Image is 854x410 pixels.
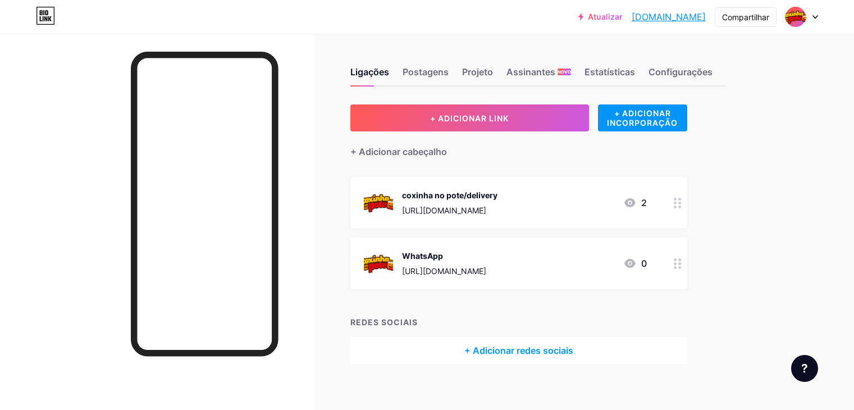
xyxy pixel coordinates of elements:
font: Assinantes [506,66,555,78]
font: + Adicionar cabeçalho [350,146,447,157]
font: Compartilhar [722,12,769,22]
img: coxinhanopote [785,6,806,28]
font: coxinha no pote/delivery [402,190,497,200]
font: WhatsApp [402,251,443,261]
font: [URL][DOMAIN_NAME] [402,206,486,215]
a: [DOMAIN_NAME] [632,10,706,24]
img: WhatsApp [364,249,393,278]
font: + ADICIONAR LINK [430,113,509,123]
font: 0 [641,258,647,269]
font: [URL][DOMAIN_NAME] [402,266,486,276]
button: + ADICIONAR LINK [350,104,589,131]
font: NOVO [558,69,571,75]
font: Estatísticas [584,66,635,78]
font: Postagens [403,66,449,78]
font: + ADICIONAR INCORPORAÇÃO [607,108,678,127]
font: Atualizar [588,12,623,21]
font: + Adicionar redes sociais [464,345,573,356]
font: Configurações [649,66,713,78]
font: [DOMAIN_NAME] [632,11,706,22]
img: coxinha no pote/delivery [364,188,393,217]
font: Projeto [462,66,493,78]
font: REDES SOCIAIS [350,317,418,327]
font: 2 [641,197,647,208]
font: Ligações [350,66,389,78]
